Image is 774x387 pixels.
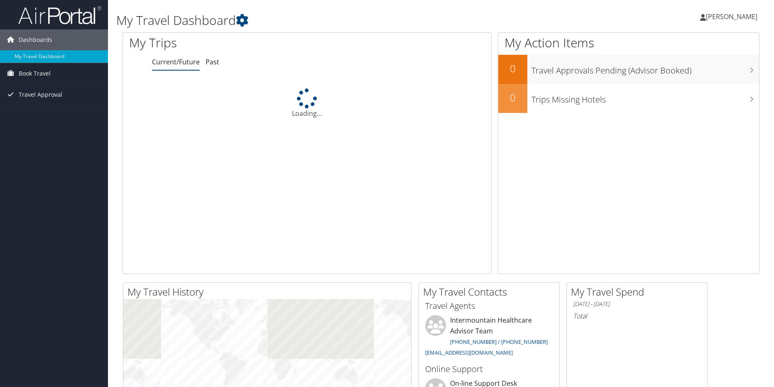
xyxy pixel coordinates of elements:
h1: My Trips [129,34,331,51]
h2: My Travel Contacts [423,285,559,299]
h6: [DATE] - [DATE] [573,300,701,308]
a: 0Trips Missing Hotels [498,84,759,113]
a: Past [206,57,219,66]
h1: My Action Items [498,34,759,51]
h6: Total [573,311,701,321]
div: Loading... [123,88,491,118]
a: [PERSON_NAME] [700,4,766,29]
li: Intermountain Healthcare Advisor Team [421,315,557,360]
span: [PERSON_NAME] [706,12,757,21]
h3: Trips Missing Hotels [532,90,759,105]
h1: My Travel Dashboard [116,12,549,29]
a: Current/Future [152,57,200,66]
h2: 0 [498,61,527,76]
h2: 0 [498,91,527,105]
span: Travel Approval [19,84,62,105]
h2: My Travel Spend [571,285,707,299]
h3: Online Support [425,363,553,375]
a: [EMAIL_ADDRESS][DOMAIN_NAME] [425,349,513,356]
img: airportal-logo.png [18,5,101,25]
a: 0Travel Approvals Pending (Advisor Booked) [498,55,759,84]
span: Book Travel [19,63,51,84]
h2: My Travel History [127,285,411,299]
a: [PHONE_NUMBER] / [PHONE_NUMBER] [450,338,548,345]
h3: Travel Approvals Pending (Advisor Booked) [532,61,759,76]
h3: Travel Agents [425,300,553,312]
span: Dashboards [19,29,52,50]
